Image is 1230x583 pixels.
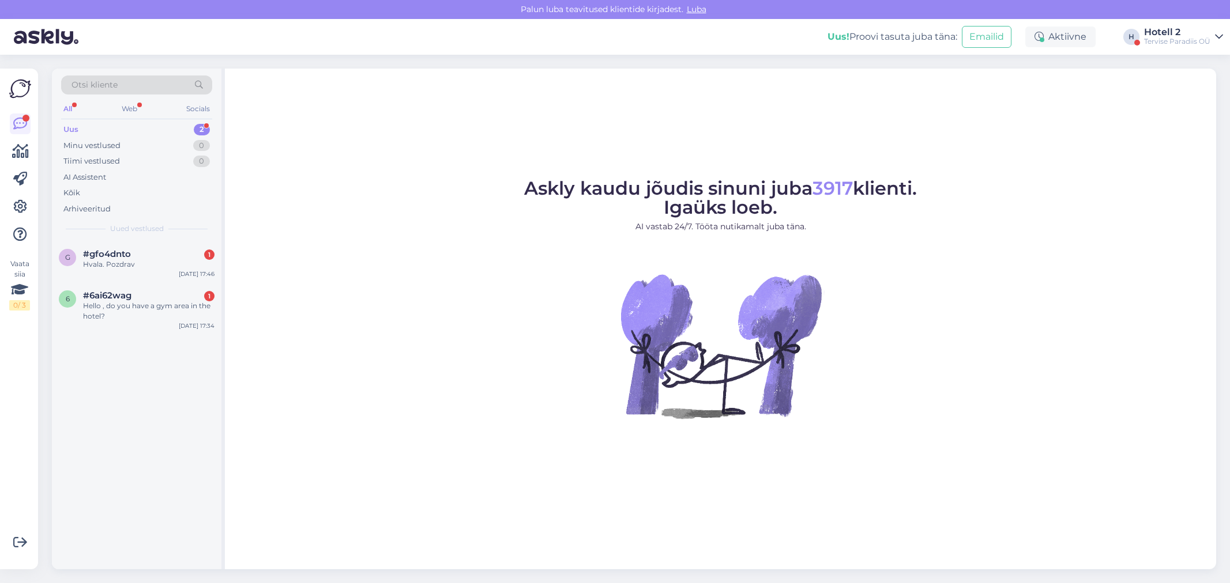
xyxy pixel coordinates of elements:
[66,294,70,303] span: 6
[63,124,78,135] div: Uus
[63,172,106,183] div: AI Assistent
[63,187,80,199] div: Kõik
[683,4,710,14] span: Luba
[83,249,131,259] span: #gfo4dnto
[1025,26,1096,47] div: Aktiivne
[193,140,210,152] div: 0
[119,101,140,116] div: Web
[179,270,215,278] div: [DATE] 17:46
[63,156,120,167] div: Tiimi vestlused
[524,221,917,233] p: AI vastab 24/7. Tööta nutikamalt juba täna.
[184,101,212,116] div: Socials
[9,300,30,311] div: 0 / 3
[61,101,74,116] div: All
[63,203,111,215] div: Arhiveeritud
[110,224,164,234] span: Uued vestlused
[827,30,957,44] div: Proovi tasuta juba täna:
[83,259,215,270] div: Hvala. Pozdrav
[1144,37,1210,46] div: Tervise Paradiis OÜ
[617,242,825,449] img: No Chat active
[179,321,215,330] div: [DATE] 17:34
[813,177,853,199] span: 3917
[204,291,215,301] div: 1
[65,253,70,262] span: g
[827,31,849,42] b: Uus!
[524,177,917,218] span: Askly kaudu jõudis sinuni juba klienti. Igaüks loeb.
[1123,29,1139,45] div: H
[194,124,210,135] div: 2
[204,249,215,260] div: 1
[72,79,118,91] span: Otsi kliente
[193,156,210,167] div: 0
[83,290,131,301] span: #6ai62wag
[962,26,1011,48] button: Emailid
[9,259,30,311] div: Vaata siia
[1144,28,1210,37] div: Hotell 2
[9,78,31,100] img: Askly Logo
[63,140,121,152] div: Minu vestlused
[1144,28,1223,46] a: Hotell 2Tervise Paradiis OÜ
[83,301,215,321] div: Hello , do you have a gym area in the hotel?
